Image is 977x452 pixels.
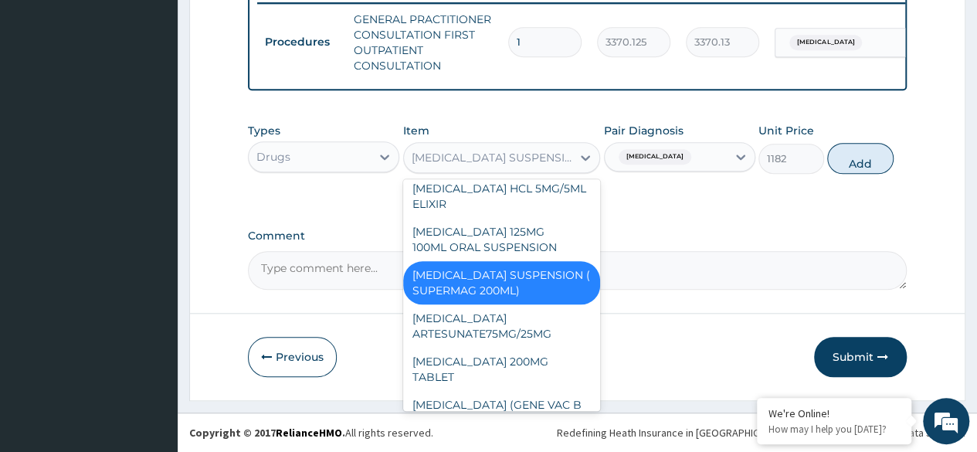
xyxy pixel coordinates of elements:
[557,425,965,440] div: Redefining Heath Insurance in [GEOGRAPHIC_DATA] using Telemedicine and Data Science!
[257,28,346,56] td: Procedures
[178,413,977,452] footer: All rights reserved.
[758,123,814,138] label: Unit Price
[403,175,601,218] div: [MEDICAL_DATA] HCL 5MG/5ML ELIXIR
[276,426,342,440] a: RelianceHMO
[403,304,601,348] div: [MEDICAL_DATA] ARTESUNATE75MG/25MG
[412,150,574,165] div: [MEDICAL_DATA] SUSPENSION ( SUPERMAG 200ML)
[789,35,862,50] span: [MEDICAL_DATA]
[80,87,260,107] div: Chat with us now
[604,123,684,138] label: Pair Diagnosis
[403,218,601,261] div: [MEDICAL_DATA] 125MG 100ML ORAL SUSPENSION
[403,348,601,391] div: [MEDICAL_DATA] 200MG TABLET
[248,337,337,377] button: Previous
[768,423,900,436] p: How may I help you today?
[619,149,691,165] span: [MEDICAL_DATA]
[403,391,601,434] div: [MEDICAL_DATA] (GENE VAC B 1ML ADULT)
[189,426,345,440] strong: Copyright © 2017 .
[248,229,907,243] label: Comment
[814,337,907,377] button: Submit
[768,406,900,420] div: We're Online!
[827,143,893,174] button: Add
[253,8,290,45] div: Minimize live chat window
[248,124,280,138] label: Types
[403,261,601,304] div: [MEDICAL_DATA] SUSPENSION ( SUPERMAG 200ML)
[346,4,500,81] td: GENERAL PRACTITIONER CONSULTATION FIRST OUTPATIENT CONSULTATION
[29,77,63,116] img: d_794563401_company_1708531726252_794563401
[256,149,290,165] div: Drugs
[8,294,294,348] textarea: Type your message and hit 'Enter'
[90,131,213,287] span: We're online!
[403,123,429,138] label: Item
